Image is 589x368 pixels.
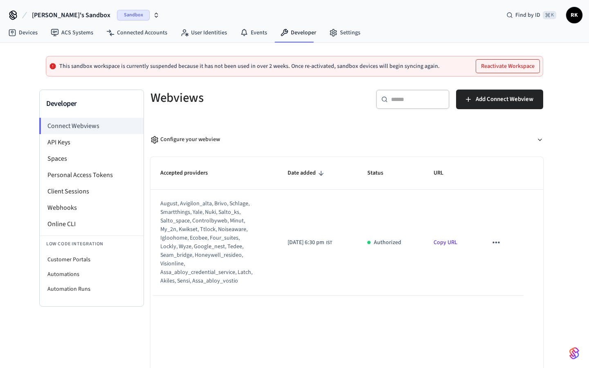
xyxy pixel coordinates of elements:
[434,167,454,180] span: URL
[274,25,323,40] a: Developer
[40,216,144,232] li: Online CLI
[59,63,440,70] p: This sandbox workspace is currently suspended because it has not been used in over 2 weeks. Once ...
[117,10,150,20] span: Sandbox
[476,94,533,105] span: Add Connect Webview
[174,25,234,40] a: User Identities
[515,11,540,19] span: Find by ID
[288,238,324,247] span: [DATE] 6:30 pm
[40,200,144,216] li: Webhooks
[500,8,563,22] div: Find by ID⌘ K
[160,200,257,285] div: august, avigilon_alta, brivo, schlage, smartthings, yale, nuki, salto_ks, salto_space, controlbyw...
[2,25,44,40] a: Devices
[567,8,582,22] span: RK
[46,98,137,110] h3: Developer
[160,167,218,180] span: Accepted providers
[151,135,220,144] div: Configure your webview
[40,183,144,200] li: Client Sessions
[434,238,457,247] a: Copy URL
[323,25,367,40] a: Settings
[40,267,144,282] li: Automations
[234,25,274,40] a: Events
[367,167,394,180] span: Status
[40,167,144,183] li: Personal Access Tokens
[32,10,110,20] span: [PERSON_NAME]'s Sandbox
[40,236,144,252] li: Low Code Integration
[374,238,401,247] p: Authorized
[40,252,144,267] li: Customer Portals
[39,118,144,134] li: Connect Webviews
[151,129,543,150] button: Configure your webview
[326,239,332,247] span: IST
[40,134,144,150] li: API Keys
[100,25,174,40] a: Connected Accounts
[566,7,582,23] button: RK
[44,25,100,40] a: ACS Systems
[288,238,332,247] div: Asia/Calcutta
[151,90,342,106] h5: Webviews
[288,167,326,180] span: Date added
[569,347,579,360] img: SeamLogoGradient.69752ec5.svg
[151,157,543,296] table: sticky table
[476,60,540,73] button: Reactivate Workspace
[543,11,556,19] span: ⌘ K
[40,150,144,167] li: Spaces
[456,90,543,109] button: Add Connect Webview
[40,282,144,296] li: Automation Runs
